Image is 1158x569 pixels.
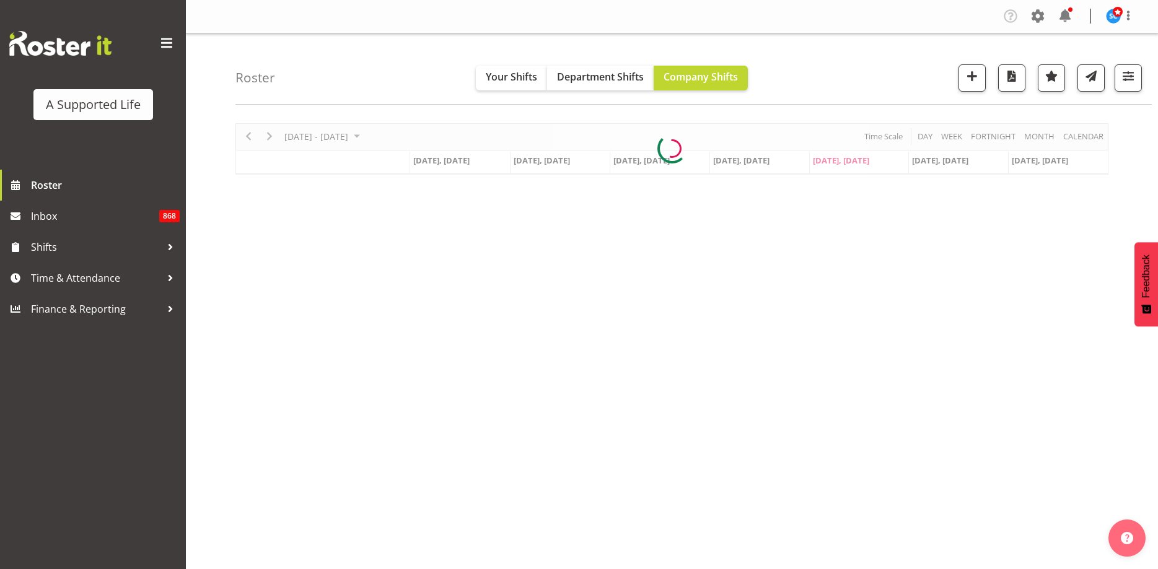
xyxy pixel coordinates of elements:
[1141,254,1152,298] span: Feedback
[1115,64,1142,92] button: Filter Shifts
[654,66,748,90] button: Company Shifts
[998,64,1025,92] button: Download a PDF of the roster according to the set date range.
[46,95,141,114] div: A Supported Life
[31,176,180,194] span: Roster
[235,123,1108,175] div: Timeline Week of October 3, 2025
[31,269,161,287] span: Time & Attendance
[557,70,644,84] span: Department Shifts
[235,71,275,85] h4: Roster
[31,238,161,256] span: Shifts
[1121,532,1133,544] img: help-xxl-2.png
[958,64,986,92] button: Add a new shift
[1038,64,1065,92] button: Highlight an important date within the roster.
[486,70,537,84] span: Your Shifts
[31,207,159,225] span: Inbox
[1106,9,1121,24] img: silke-carter9768.jpg
[547,66,654,90] button: Department Shifts
[31,300,161,318] span: Finance & Reporting
[1077,64,1105,92] button: Send a list of all shifts for the selected filtered period to all rostered employees.
[9,31,112,56] img: Rosterit website logo
[476,66,547,90] button: Your Shifts
[159,210,180,222] span: 868
[1134,242,1158,326] button: Feedback - Show survey
[664,70,738,84] span: Company Shifts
